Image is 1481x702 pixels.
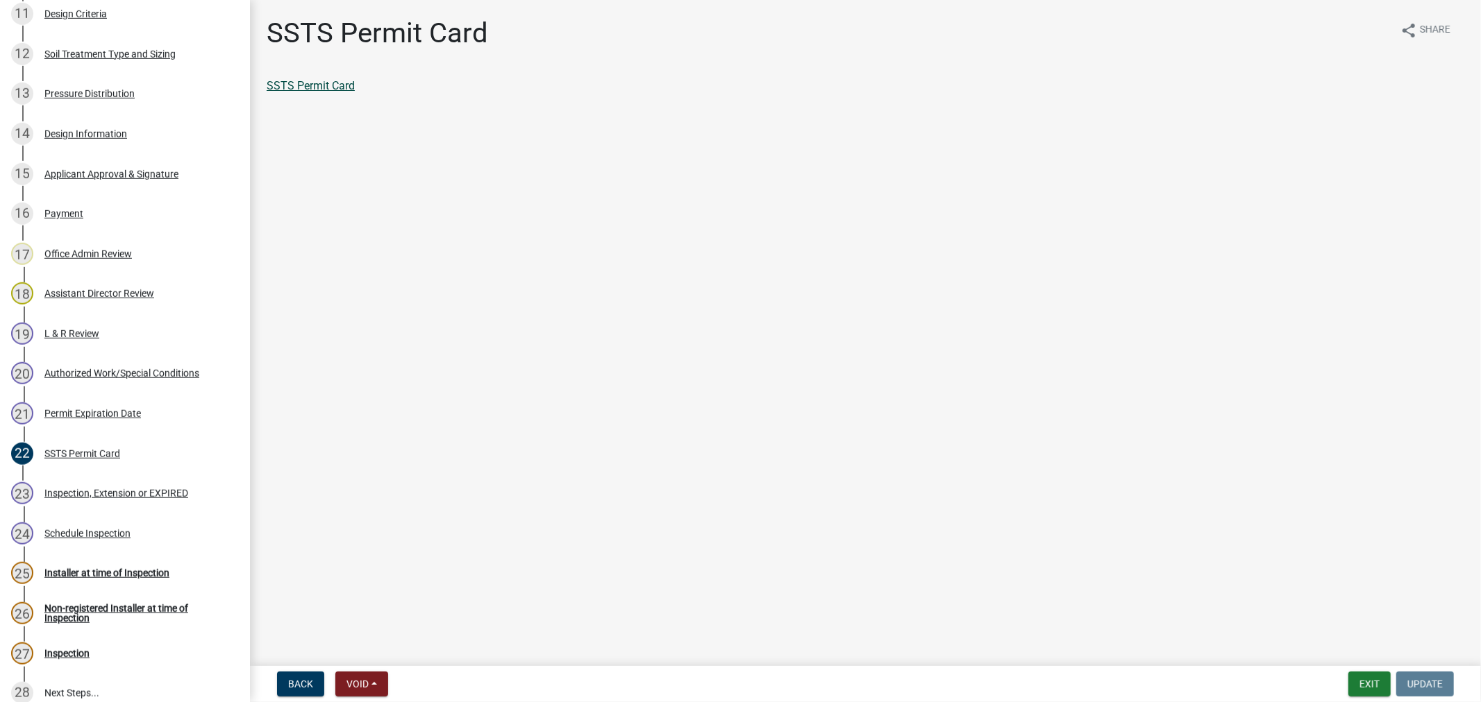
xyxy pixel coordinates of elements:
[267,79,355,92] a: SSTS Permit Card
[1348,671,1391,696] button: Exit
[11,243,33,265] div: 17
[44,49,176,59] div: Soil Treatment Type and Sizing
[44,529,131,538] div: Schedule Inspection
[11,123,33,145] div: 14
[277,671,324,696] button: Back
[44,568,169,578] div: Installer at time of Inspection
[44,488,188,498] div: Inspection, Extension or EXPIRED
[11,482,33,504] div: 23
[267,17,488,50] h1: SSTS Permit Card
[11,522,33,545] div: 24
[44,409,141,418] div: Permit Expiration Date
[11,282,33,305] div: 18
[44,368,199,378] div: Authorized Work/Special Conditions
[346,678,369,690] span: Void
[11,402,33,425] div: 21
[1420,22,1450,39] span: Share
[11,203,33,225] div: 16
[44,329,99,339] div: L & R Review
[11,83,33,105] div: 13
[288,678,313,690] span: Back
[44,169,178,179] div: Applicant Approval & Signature
[11,43,33,65] div: 12
[11,323,33,345] div: 19
[11,602,33,624] div: 26
[44,249,132,259] div: Office Admin Review
[11,163,33,185] div: 15
[11,562,33,584] div: 25
[44,649,90,658] div: Inspection
[44,209,83,219] div: Payment
[11,362,33,384] div: 20
[44,603,228,623] div: Non-registered Installer at time of Inspection
[1400,22,1417,39] i: share
[44,289,154,298] div: Assistant Director Review
[1407,678,1443,690] span: Update
[11,642,33,665] div: 27
[335,671,388,696] button: Void
[44,89,135,99] div: Pressure Distribution
[1389,17,1462,44] button: shareShare
[11,3,33,25] div: 11
[44,129,127,139] div: Design Information
[11,443,33,465] div: 22
[44,449,120,459] div: SSTS Permit Card
[44,9,107,19] div: Design Criteria
[1396,671,1454,696] button: Update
